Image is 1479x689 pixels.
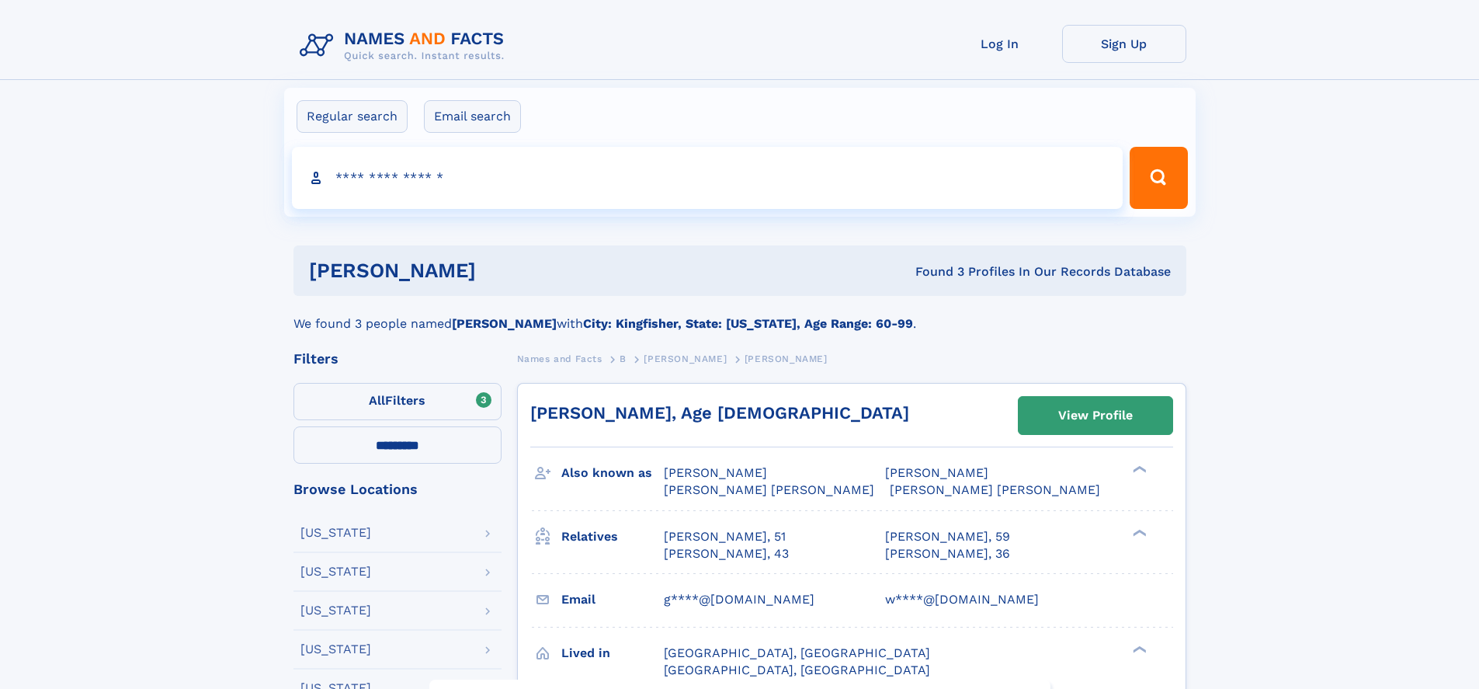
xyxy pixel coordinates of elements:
[1058,398,1133,433] div: View Profile
[561,640,664,666] h3: Lived in
[885,465,988,480] span: [PERSON_NAME]
[664,545,789,562] a: [PERSON_NAME], 43
[561,460,664,486] h3: Also known as
[644,353,727,364] span: [PERSON_NAME]
[664,482,874,497] span: [PERSON_NAME] [PERSON_NAME]
[293,352,502,366] div: Filters
[452,316,557,331] b: [PERSON_NAME]
[583,316,913,331] b: City: Kingfisher, State: [US_STATE], Age Range: 60-99
[300,643,371,656] div: [US_STATE]
[561,524,664,550] h3: Relatives
[369,393,385,408] span: All
[664,528,786,545] a: [PERSON_NAME], 51
[1129,465,1147,475] div: ❯
[292,147,1123,209] input: search input
[300,604,371,617] div: [US_STATE]
[293,25,517,67] img: Logo Names and Facts
[561,586,664,613] h3: Email
[1062,25,1186,63] a: Sign Up
[517,349,602,368] a: Names and Facts
[664,646,930,660] span: [GEOGRAPHIC_DATA], [GEOGRAPHIC_DATA]
[664,663,930,677] span: [GEOGRAPHIC_DATA], [GEOGRAPHIC_DATA]
[300,565,371,578] div: [US_STATE]
[745,353,828,364] span: [PERSON_NAME]
[885,545,1010,562] a: [PERSON_NAME], 36
[297,100,408,133] label: Regular search
[293,482,502,496] div: Browse Locations
[300,527,371,539] div: [US_STATE]
[938,25,1062,63] a: Log In
[424,100,521,133] label: Email search
[293,296,1186,333] div: We found 3 people named with .
[620,349,627,368] a: B
[664,465,767,480] span: [PERSON_NAME]
[644,349,727,368] a: [PERSON_NAME]
[1129,644,1147,654] div: ❯
[293,383,502,420] label: Filters
[309,261,696,280] h1: [PERSON_NAME]
[1130,147,1187,209] button: Search Button
[1019,397,1172,434] a: View Profile
[890,482,1100,497] span: [PERSON_NAME] [PERSON_NAME]
[1129,527,1147,538] div: ❯
[530,403,909,423] a: [PERSON_NAME], Age [DEMOGRAPHIC_DATA]
[696,263,1171,280] div: Found 3 Profiles In Our Records Database
[885,528,1010,545] a: [PERSON_NAME], 59
[620,353,627,364] span: B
